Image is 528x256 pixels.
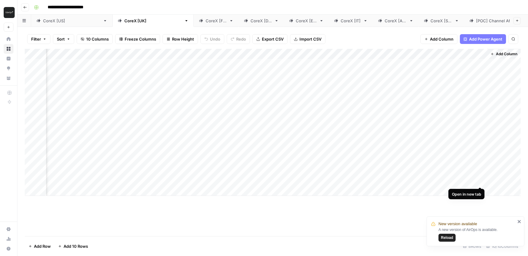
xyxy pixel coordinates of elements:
[4,234,13,244] a: Usage
[115,34,160,44] button: Freeze Columns
[517,219,522,224] button: close
[460,241,484,251] div: 8 Rows
[452,191,481,197] div: Open in new tab
[163,34,198,44] button: Row Height
[54,241,92,251] button: Add 10 Rows
[438,221,477,227] span: New version available
[299,36,321,42] span: Import CSV
[484,241,521,251] div: 10/10 Columns
[341,18,361,24] div: CoreX [IT]
[430,36,453,42] span: Add Column
[496,51,517,57] span: Add Column
[251,18,272,24] div: CoreX [DE]
[31,15,112,27] a: CoreX [[GEOGRAPHIC_DATA]]
[206,18,227,24] div: CoreX [FR]
[43,18,101,24] div: CoreX [[GEOGRAPHIC_DATA]]
[27,34,50,44] button: Filter
[4,54,13,63] a: Insights
[419,15,464,27] a: CoreX [SG]
[329,15,373,27] a: CoreX [IT]
[438,227,515,242] div: A new version of AirOps is available.
[4,63,13,73] a: Opportunities
[4,44,13,54] a: Browse
[236,36,246,42] span: Redo
[57,36,65,42] span: Sort
[296,18,317,24] div: CoreX [ES]
[373,15,419,27] a: CoreX [AU]
[53,34,74,44] button: Sort
[4,34,13,44] a: Home
[441,235,453,240] span: Reload
[200,34,224,44] button: Undo
[124,18,182,24] div: CoreX [[GEOGRAPHIC_DATA]]
[385,18,407,24] div: CoreX [AU]
[431,18,452,24] div: CoreX [SG]
[239,15,284,27] a: CoreX [DE]
[284,15,329,27] a: CoreX [ES]
[34,243,51,249] span: Add Row
[290,34,325,44] button: Import CSV
[469,36,502,42] span: Add Power Agent
[210,36,220,42] span: Undo
[4,73,13,83] a: Your Data
[112,15,194,27] a: CoreX [[GEOGRAPHIC_DATA]]
[4,224,13,234] a: Settings
[420,34,457,44] button: Add Column
[194,15,239,27] a: CoreX [FR]
[252,34,288,44] button: Export CSV
[227,34,250,44] button: Redo
[460,34,506,44] button: Add Power Agent
[438,234,456,242] button: Reload
[4,7,15,18] img: Klaviyo Logo
[86,36,109,42] span: 10 Columns
[31,36,41,42] span: Filter
[262,36,284,42] span: Export CSV
[25,241,54,251] button: Add Row
[64,243,88,249] span: Add 10 Rows
[4,5,13,20] button: Workspace: Klaviyo
[4,244,13,254] button: Help + Support
[172,36,194,42] span: Row Height
[125,36,156,42] span: Freeze Columns
[488,50,520,58] button: Add Column
[77,34,113,44] button: 10 Columns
